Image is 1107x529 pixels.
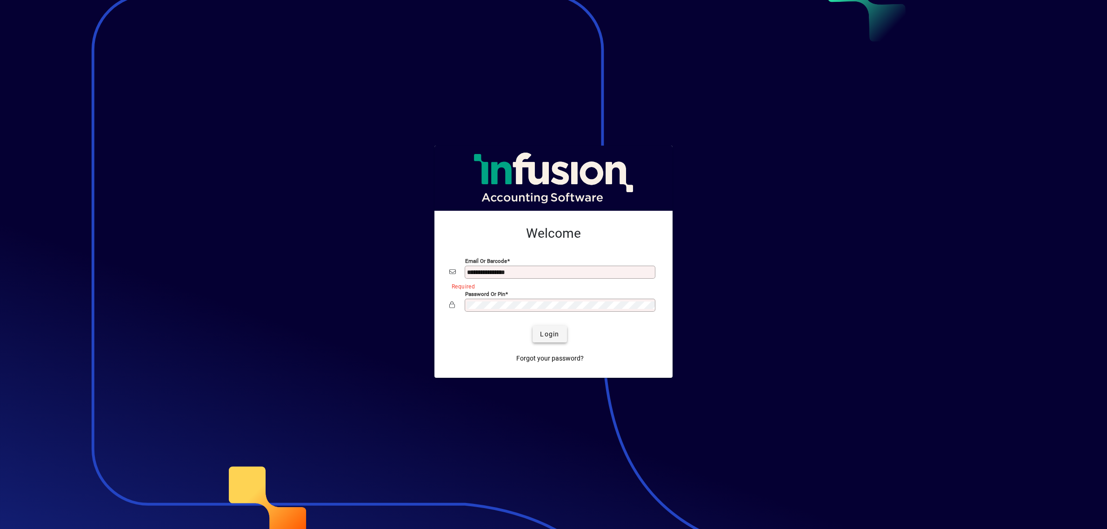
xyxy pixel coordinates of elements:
[465,291,505,297] mat-label: Password or Pin
[540,329,559,339] span: Login
[449,226,658,241] h2: Welcome
[452,281,650,291] mat-error: Required
[513,350,587,367] a: Forgot your password?
[465,258,507,264] mat-label: Email or Barcode
[516,354,584,363] span: Forgot your password?
[533,326,567,342] button: Login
